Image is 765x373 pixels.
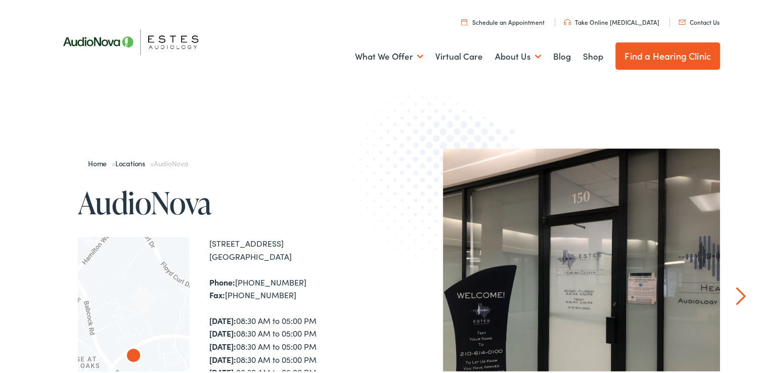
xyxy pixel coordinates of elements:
[736,285,746,303] a: Next
[78,184,386,217] h1: AudioNova
[209,313,236,324] strong: [DATE]:
[553,36,571,73] a: Blog
[461,17,467,23] img: utility icon
[679,16,719,24] a: Contact Us
[209,352,236,363] strong: [DATE]:
[115,156,150,166] a: Locations
[209,339,236,350] strong: [DATE]:
[564,16,659,24] a: Take Online [MEDICAL_DATA]
[564,17,571,23] img: utility icon
[355,36,423,73] a: What We Offer
[209,325,236,337] strong: [DATE]:
[154,156,188,166] span: AudioNova
[209,287,225,298] strong: Fax:
[615,40,720,68] a: Find a Hearing Clinic
[209,274,235,286] strong: Phone:
[679,18,686,23] img: utility icon
[88,156,112,166] a: Home
[209,274,386,300] div: [PHONE_NUMBER] [PHONE_NUMBER]
[461,16,545,24] a: Schedule an Appointment
[117,339,150,371] div: AudioNova
[435,36,483,73] a: Virtual Care
[88,156,188,166] span: » »
[495,36,541,73] a: About Us
[583,36,603,73] a: Shop
[209,235,386,261] div: [STREET_ADDRESS] [GEOGRAPHIC_DATA]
